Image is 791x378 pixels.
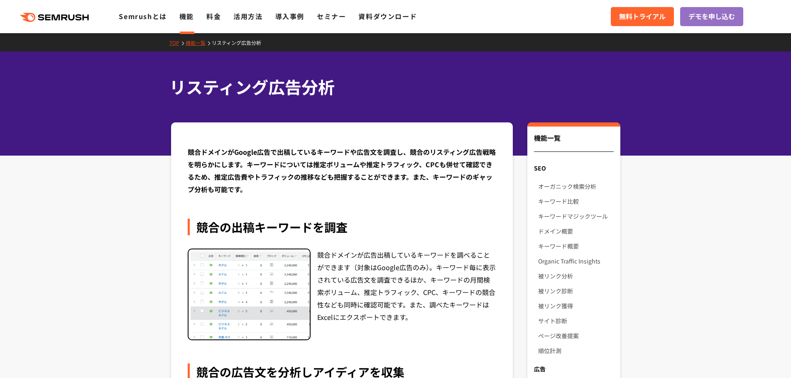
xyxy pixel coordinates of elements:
[538,239,613,254] a: キーワード概要
[317,249,497,341] div: 競合ドメインが広告出稿しているキーワードを調べることができます（対象はGoogle広告のみ）。キーワード毎に表示されている広告文を調査できるほか、キーワードの月間検索ボリューム、推定トラフィック...
[538,328,613,343] a: ページ改善提案
[538,313,613,328] a: サイト診断
[538,224,613,239] a: ドメイン概要
[188,146,497,195] div: 競合ドメインがGoogle広告で出稿しているキーワードや広告文を調査し、競合のリスティング広告戦略を明らかにします。キーワードについては推定ボリュームや推定トラフィック、CPCも併せて確認できる...
[189,249,310,340] img: リスティング広告分析 キーワード
[527,161,620,176] div: SEO
[317,11,346,21] a: セミナー
[527,361,620,376] div: 広告
[186,39,212,46] a: 機能一覧
[538,298,613,313] a: 被リンク獲得
[212,39,267,46] a: リスティング広告分析
[179,11,194,21] a: 機能
[169,75,614,99] h1: リスティング広告分析
[538,268,613,283] a: 被リンク分析
[275,11,304,21] a: 導入事例
[680,7,743,26] a: デモを申し込む
[534,133,613,152] div: 機能一覧
[619,11,666,22] span: 無料トライアル
[538,209,613,224] a: キーワードマジックツール
[206,11,221,21] a: 料金
[169,39,186,46] a: TOP
[611,7,674,26] a: 無料トライアル
[538,179,613,194] a: オーガニック検索分析
[233,11,262,21] a: 活用方法
[119,11,167,21] a: Semrushとは
[538,254,613,268] a: Organic Traffic Insights
[538,343,613,358] a: 順位計測
[688,11,735,22] span: デモを申し込む
[358,11,417,21] a: 資料ダウンロード
[188,219,497,235] div: 競合の出稿キーワードを調査
[538,194,613,209] a: キーワード比較
[538,283,613,298] a: 被リンク診断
